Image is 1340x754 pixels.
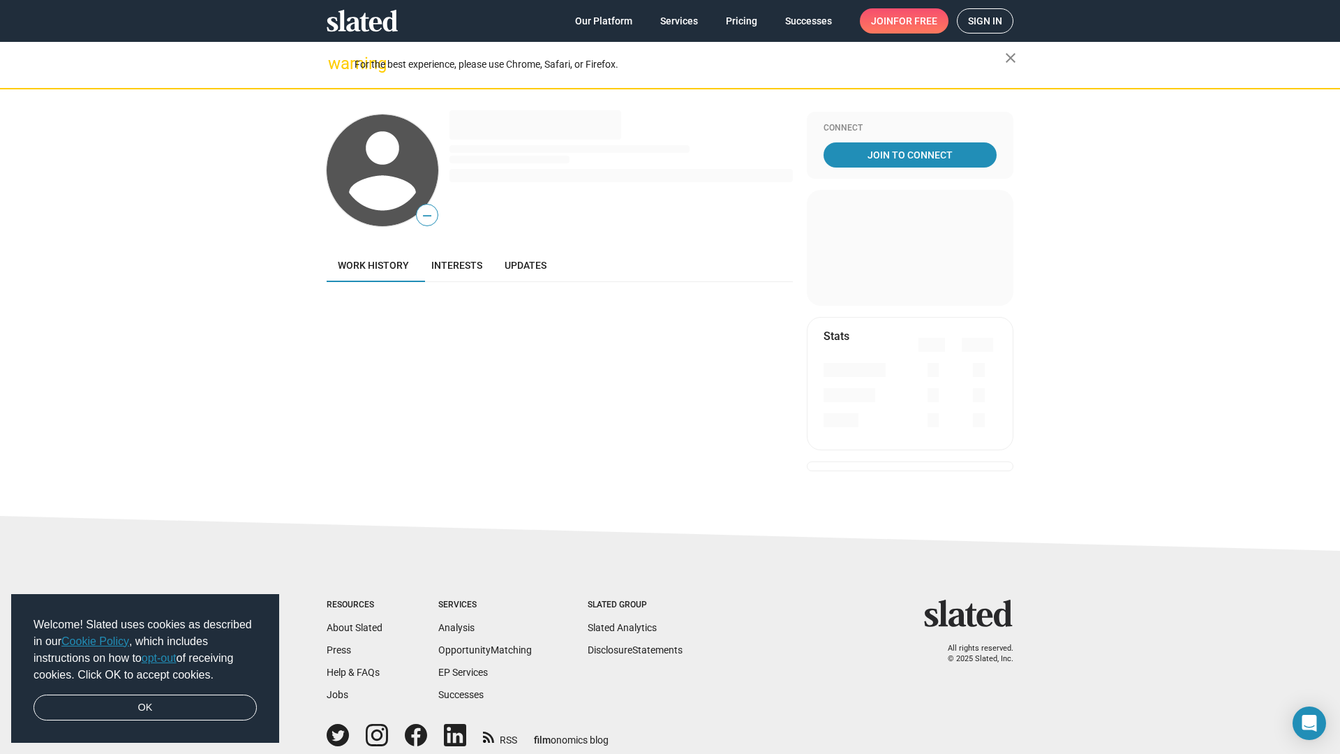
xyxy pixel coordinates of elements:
[588,644,683,656] a: DisclosureStatements
[327,622,382,633] a: About Slated
[588,600,683,611] div: Slated Group
[824,142,997,168] a: Join To Connect
[417,207,438,225] span: —
[438,667,488,678] a: EP Services
[575,8,632,34] span: Our Platform
[824,123,997,134] div: Connect
[493,249,558,282] a: Updates
[438,689,484,700] a: Successes
[328,55,345,72] mat-icon: warning
[327,644,351,656] a: Press
[649,8,709,34] a: Services
[774,8,843,34] a: Successes
[33,616,257,683] span: Welcome! Slated uses cookies as described in our , which includes instructions on how to of recei...
[355,55,1005,74] div: For the best experience, please use Chrome, Safari, or Firefox.
[483,725,517,747] a: RSS
[957,8,1013,34] a: Sign in
[11,594,279,744] div: cookieconsent
[438,600,532,611] div: Services
[564,8,643,34] a: Our Platform
[1293,707,1326,740] div: Open Intercom Messenger
[588,622,657,633] a: Slated Analytics
[327,667,380,678] a: Help & FAQs
[438,644,532,656] a: OpportunityMatching
[933,644,1013,664] p: All rights reserved. © 2025 Slated, Inc.
[1002,50,1019,66] mat-icon: close
[505,260,546,271] span: Updates
[33,695,257,721] a: dismiss cookie message
[327,249,420,282] a: Work history
[338,260,409,271] span: Work history
[893,8,937,34] span: for free
[660,8,698,34] span: Services
[142,652,177,664] a: opt-out
[715,8,768,34] a: Pricing
[438,622,475,633] a: Analysis
[871,8,937,34] span: Join
[534,723,609,747] a: filmonomics blog
[61,635,129,647] a: Cookie Policy
[327,600,382,611] div: Resources
[860,8,948,34] a: Joinfor free
[968,9,1002,33] span: Sign in
[534,734,551,746] span: film
[785,8,832,34] span: Successes
[824,329,849,343] mat-card-title: Stats
[826,142,994,168] span: Join To Connect
[726,8,757,34] span: Pricing
[327,689,348,700] a: Jobs
[431,260,482,271] span: Interests
[420,249,493,282] a: Interests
